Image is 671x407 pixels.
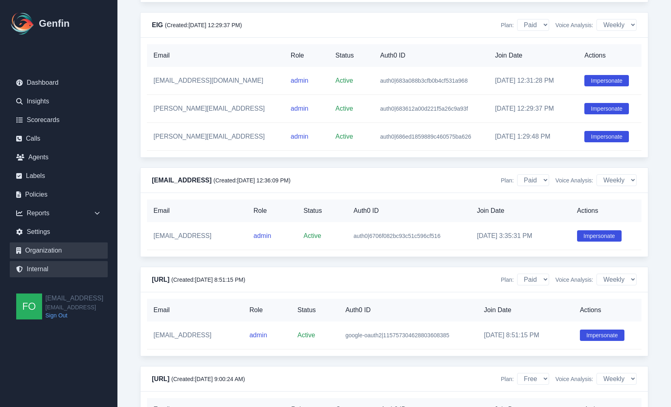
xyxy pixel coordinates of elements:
th: Role [243,299,291,321]
h4: [URL] [152,374,245,384]
th: Join Date [488,44,578,67]
h4: [URL] [152,275,245,285]
td: [DATE] 1:29:48 PM [488,123,578,151]
th: Email [147,199,247,222]
th: Status [297,199,347,222]
th: Auth0 ID [347,199,471,222]
span: auth0|683a088b3cfb0b4cf531a968 [380,77,468,84]
span: Voice Analysis: [556,21,593,29]
th: Actions [578,44,641,67]
th: Auth0 ID [339,299,477,321]
button: Impersonate [584,103,629,114]
a: Internal [10,261,108,277]
span: admin [291,77,309,84]
span: admin [291,133,309,140]
button: Impersonate [577,230,622,242]
img: founders@genfin.ai [16,293,42,319]
th: Status [329,44,373,67]
th: Email [147,44,284,67]
span: Active [335,133,353,140]
span: Plan: [501,176,514,184]
span: (Created: [DATE] 9:00:24 AM ) [171,376,245,382]
td: [EMAIL_ADDRESS] [147,321,243,349]
a: Calls [10,131,108,147]
a: Insights [10,93,108,109]
span: admin [291,105,309,112]
a: Labels [10,168,108,184]
span: Active [335,105,353,112]
a: Sign Out [45,311,103,319]
span: admin [253,232,271,239]
a: Dashboard [10,75,108,91]
span: Active [304,232,322,239]
th: Email [147,299,243,321]
td: [DATE] 8:51:15 PM [477,321,573,349]
h4: EIG [152,20,242,30]
th: Role [284,44,329,67]
span: auth0|686ed1859889c460575ba626 [380,133,471,140]
button: Impersonate [580,330,624,341]
a: Policies [10,186,108,203]
h4: [EMAIL_ADDRESS] [152,176,290,185]
td: [PERSON_NAME][EMAIL_ADDRESS] [147,95,284,123]
span: Voice Analysis: [556,176,593,184]
th: Auth0 ID [374,44,489,67]
span: auth0|683612a00d221f5a26c9a93f [380,105,468,112]
span: Plan: [501,276,514,284]
td: [EMAIL_ADDRESS][DOMAIN_NAME] [147,67,284,95]
span: Active [335,77,353,84]
th: Join Date [471,199,571,222]
th: Status [291,299,339,321]
td: [DATE] 3:35:31 PM [471,222,571,250]
a: Scorecards [10,112,108,128]
span: Voice Analysis: [556,276,593,284]
td: [EMAIL_ADDRESS] [147,222,247,250]
button: Impersonate [584,75,629,86]
a: Agents [10,149,108,165]
span: (Created: [DATE] 12:29:37 PM ) [165,22,242,28]
span: google-oauth2|115757304628803608385 [345,332,449,338]
span: Plan: [501,21,514,29]
th: Actions [573,299,641,321]
h2: [EMAIL_ADDRESS] [45,293,103,303]
h1: Genfin [39,17,70,30]
th: Join Date [477,299,573,321]
a: Organization [10,242,108,259]
span: Plan: [501,375,514,383]
td: [DATE] 12:31:28 PM [488,67,578,95]
span: auth0|6706f082bc93c51c596cf516 [354,233,441,239]
th: Role [247,199,297,222]
span: Voice Analysis: [556,375,593,383]
a: Settings [10,224,108,240]
th: Actions [571,199,641,222]
div: Reports [10,205,108,221]
span: (Created: [DATE] 12:36:09 PM ) [213,177,290,184]
img: Logo [10,11,36,36]
td: [PERSON_NAME][EMAIL_ADDRESS] [147,123,284,151]
td: [DATE] 12:29:37 PM [488,95,578,123]
span: (Created: [DATE] 8:51:15 PM ) [171,276,245,283]
button: Impersonate [584,131,629,142]
span: Active [297,332,315,338]
span: [EMAIL_ADDRESS] [45,303,103,311]
span: admin [249,332,267,338]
